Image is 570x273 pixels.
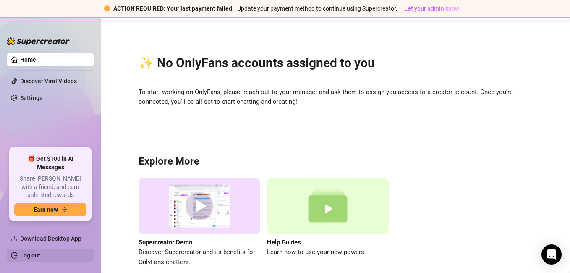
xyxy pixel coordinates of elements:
img: help guides [267,178,389,234]
a: Home [20,56,36,63]
span: Let your admin know [404,5,459,12]
a: Help GuidesLearn how to use your new powers. [267,178,389,267]
h2: ✨ No OnlyFans accounts assigned to you [139,55,532,71]
span: Earn now [34,206,58,213]
strong: Help Guides [267,239,301,246]
span: download [11,235,18,242]
span: exclamation-circle [104,5,110,11]
span: 🎁 Get $100 in AI Messages [14,155,86,171]
span: Discover Supercreator and its benefits for OnlyFans chatters. [139,247,260,267]
strong: ACTION REQUIRED: Your last payment failed. [113,5,234,12]
span: Download Desktop App [20,235,81,242]
button: Earn nowarrow-right [14,203,86,216]
h3: Explore More [139,155,532,168]
span: Share [PERSON_NAME] with a friend, and earn unlimited rewards [14,175,86,199]
a: Log out [20,252,40,259]
span: Update your payment method to continue using Supercreator. [237,5,397,12]
img: logo-BBDzfeDw.svg [7,37,70,45]
button: Let your admin know [401,3,463,13]
div: Open Intercom Messenger [541,244,562,265]
span: arrow-right [61,207,67,213]
img: supercreator demo [139,178,260,234]
span: Learn how to use your new powers. [267,247,389,257]
a: Settings [20,94,42,101]
strong: Supercreator Demo [139,239,192,246]
span: To start working on OnlyFans, please reach out to your manager and ask them to assign you access ... [139,87,532,107]
a: Supercreator DemoDiscover Supercreator and its benefits for OnlyFans chatters. [139,178,260,267]
a: Discover Viral Videos [20,78,77,84]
